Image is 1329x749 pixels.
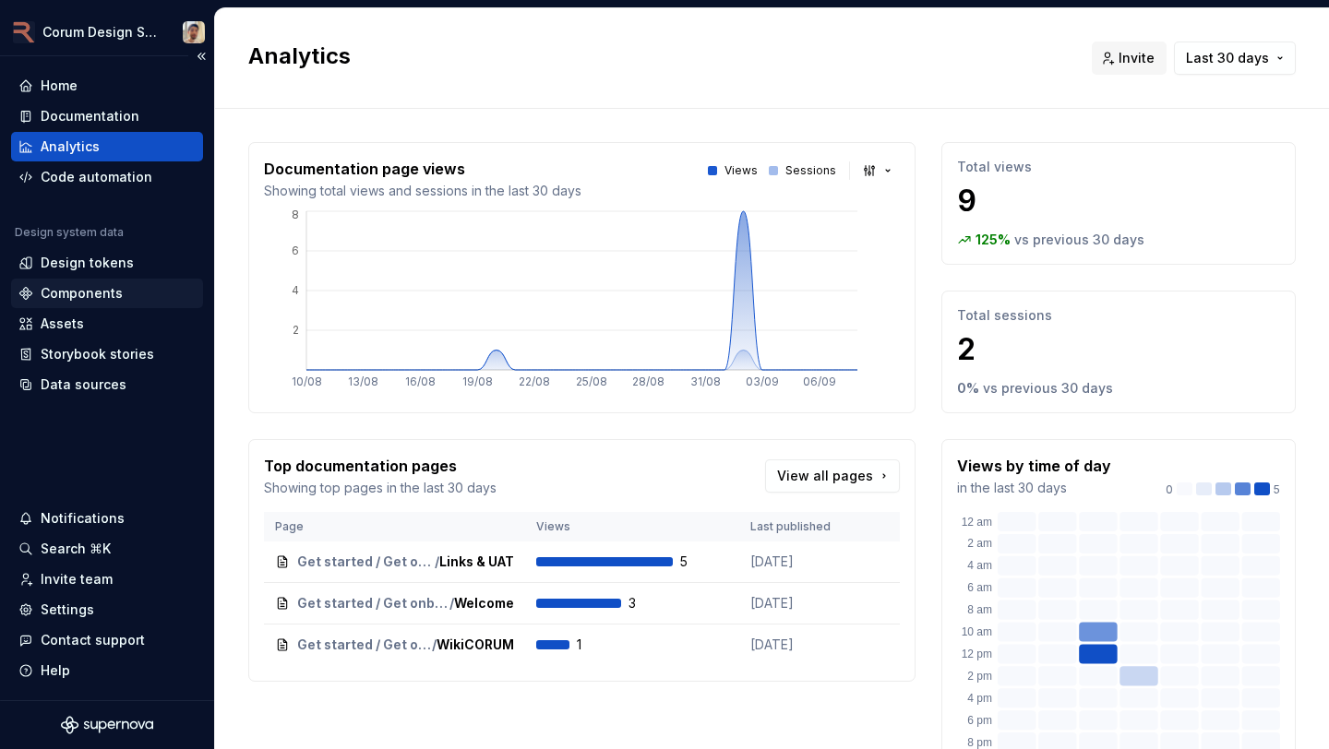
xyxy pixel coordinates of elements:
[967,736,992,749] text: 8 pm
[957,479,1111,497] p: in the last 30 days
[785,163,836,178] p: Sessions
[577,636,625,654] span: 1
[297,636,432,654] span: Get started / Get onboard 🙂
[1174,42,1296,75] button: Last 30 days
[292,283,299,297] tspan: 4
[11,504,203,533] button: Notifications
[462,374,493,388] tspan: 19/08
[957,331,1280,368] p: 2
[437,636,514,654] span: WikiCORUM
[690,374,721,388] tspan: 31/08
[576,374,607,388] tspan: 25/08
[41,375,126,394] div: Data sources
[264,158,581,180] p: Documentation page views
[11,132,203,161] a: Analytics
[41,77,78,95] div: Home
[11,625,203,655] button: Contact support
[11,565,203,594] a: Invite team
[967,670,992,683] text: 2 pm
[1014,231,1144,249] p: vs previous 30 days
[739,512,900,541] th: Last published
[42,23,161,42] div: Corum Design System
[750,636,889,654] p: [DATE]
[11,162,203,192] a: Code automation
[11,309,203,339] a: Assets
[15,225,124,240] div: Design system data
[348,374,378,388] tspan: 13/08
[957,379,979,398] p: 0 %
[962,648,992,660] text: 12 pm
[264,455,497,477] p: Top documentation pages
[967,537,992,550] text: 2 am
[41,600,94,619] div: Settings
[777,467,873,485] span: View all pages
[183,21,205,43] img: Julian Moss
[11,279,203,308] a: Components
[11,370,203,399] a: Data sources
[11,101,203,131] a: Documentation
[292,374,322,388] tspan: 10/08
[1166,482,1280,497] div: 5
[432,636,437,654] span: /
[61,716,153,734] svg: Supernova Logo
[632,374,664,388] tspan: 28/08
[13,21,35,43] img: 0b9e674d-52c3-42c0-a907-e3eb623f920d.png
[439,553,514,571] span: Links & UAT
[803,374,836,388] tspan: 06/09
[11,339,203,369] a: Storybook stories
[292,208,299,221] tspan: 8
[967,692,992,705] text: 4 pm
[41,168,152,186] div: Code automation
[41,345,154,363] div: Storybook stories
[525,512,739,541] th: Views
[957,455,1111,477] p: Views by time of day
[680,553,728,571] span: 5
[405,374,436,388] tspan: 16/08
[264,182,581,200] p: Showing total views and sessions in the last 30 days
[11,248,203,278] a: Design tokens
[4,12,210,52] button: Corum Design SystemJulian Moss
[264,479,497,497] p: Showing top pages in the last 30 days
[750,553,889,571] p: [DATE]
[957,306,1280,325] p: Total sessions
[967,714,992,727] text: 6 pm
[435,553,439,571] span: /
[957,183,1280,220] p: 9
[967,559,992,572] text: 4 am
[41,661,70,680] div: Help
[248,42,1070,71] h2: Analytics
[41,570,113,588] div: Invite team
[41,107,139,125] div: Documentation
[41,315,84,333] div: Assets
[41,631,145,649] div: Contact support
[962,625,992,638] text: 10 am
[292,244,299,257] tspan: 6
[1166,482,1173,497] p: 0
[11,534,203,564] button: Search ⌘K
[976,231,1011,249] p: 125 %
[264,512,525,541] th: Page
[746,374,779,388] tspan: 03/09
[983,379,1113,398] p: vs previous 30 days
[11,71,203,101] a: Home
[454,594,514,612] span: Welcome
[724,163,758,178] p: Views
[967,603,992,616] text: 8 am
[41,254,134,272] div: Design tokens
[297,553,435,571] span: Get started / Get onboard 🙂
[750,594,889,612] p: [DATE]
[1092,42,1167,75] button: Invite
[188,43,214,69] button: Collapse sidebar
[41,284,123,303] div: Components
[967,581,992,594] text: 6 am
[962,516,992,529] text: 12 am
[449,594,454,612] span: /
[11,656,203,685] button: Help
[41,137,100,156] div: Analytics
[41,509,125,528] div: Notifications
[957,158,1280,176] p: Total views
[1119,49,1155,67] span: Invite
[765,459,900,493] a: View all pages
[629,594,676,612] span: 3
